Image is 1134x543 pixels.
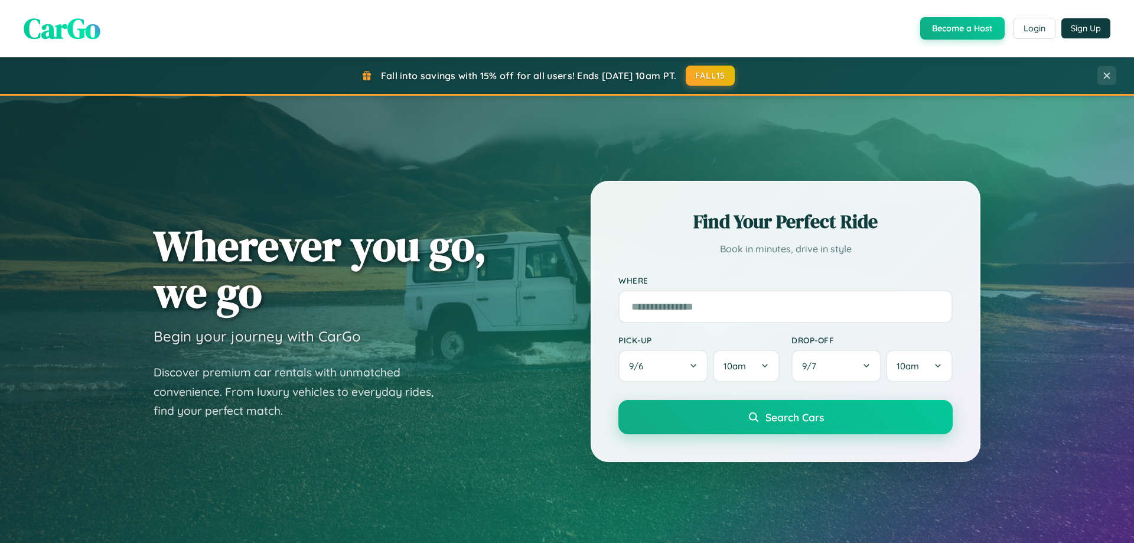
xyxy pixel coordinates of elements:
[618,335,780,345] label: Pick-up
[629,360,649,372] span: 9 / 6
[618,240,953,258] p: Book in minutes, drive in style
[154,363,449,421] p: Discover premium car rentals with unmatched convenience. From luxury vehicles to everyday rides, ...
[618,209,953,235] h2: Find Your Perfect Ride
[791,335,953,345] label: Drop-off
[686,66,735,86] button: FALL15
[24,9,100,48] span: CarGo
[618,400,953,434] button: Search Cars
[886,350,953,382] button: 10am
[154,327,361,345] h3: Begin your journey with CarGo
[618,350,708,382] button: 9/6
[765,411,824,424] span: Search Cars
[802,360,822,372] span: 9 / 7
[381,70,677,82] span: Fall into savings with 15% off for all users! Ends [DATE] 10am PT.
[1061,18,1110,38] button: Sign Up
[791,350,881,382] button: 9/7
[1014,18,1055,39] button: Login
[713,350,780,382] button: 10am
[724,360,746,372] span: 10am
[897,360,919,372] span: 10am
[920,17,1005,40] button: Become a Host
[154,222,487,316] h1: Wherever you go, we go
[618,275,953,285] label: Where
